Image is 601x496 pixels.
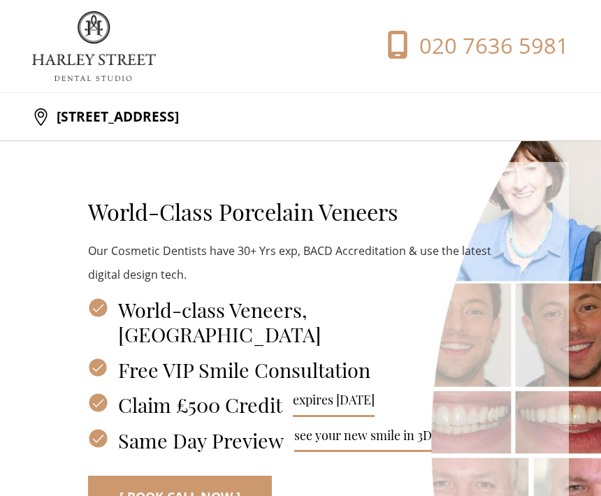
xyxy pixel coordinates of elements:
[293,393,375,417] span: expires [DATE]
[88,428,513,453] h3: Same Day Preview
[32,11,156,81] img: logo.png
[88,198,513,226] h2: World-Class Porcelain Veneers
[346,31,569,61] a: 020 7636 5981
[50,103,179,131] p: [STREET_ADDRESS]
[88,240,513,286] p: Our Cosmetic Dentists have 30+ Yrs exp, BACD Accreditation & use the latest digital design tech.
[88,358,513,382] h3: Free VIP Smile Consultation
[88,393,513,417] h3: Claim £500 Credit
[88,298,513,346] h3: World-class Veneers, [GEOGRAPHIC_DATA]
[294,428,432,453] span: see your new smile in 3D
